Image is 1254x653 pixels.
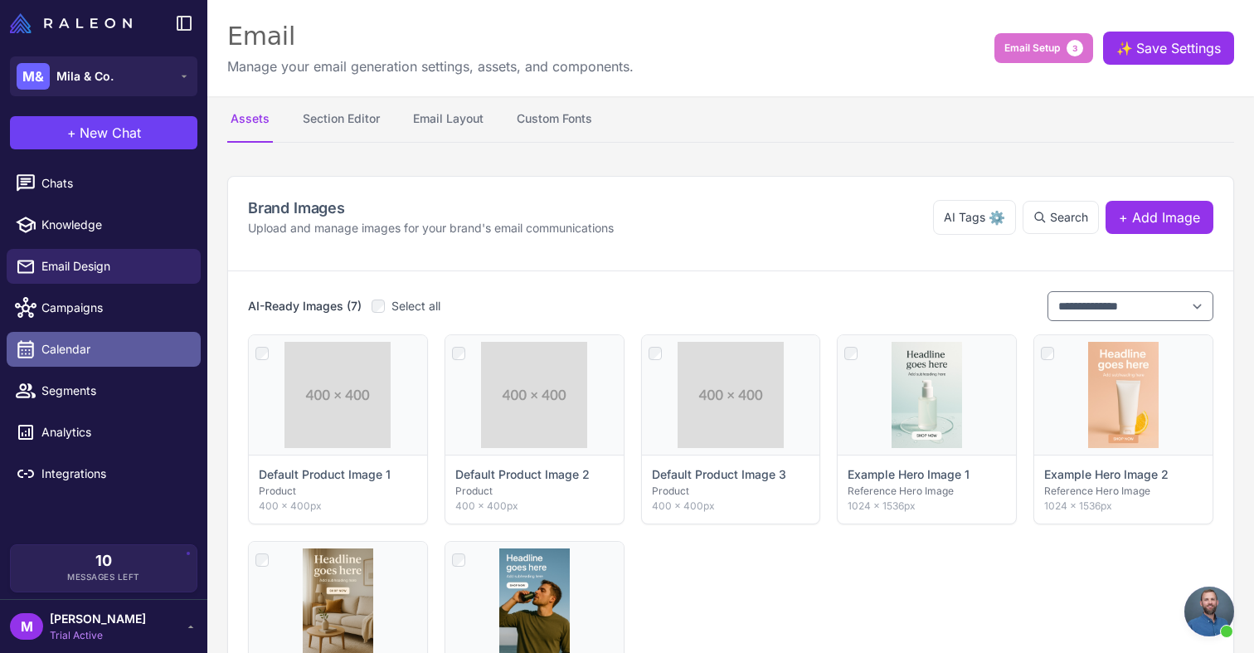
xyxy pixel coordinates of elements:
[1050,208,1088,227] span: Search
[259,499,417,514] p: 400 × 400px
[67,571,140,583] span: Messages Left
[513,96,595,143] button: Custom Fonts
[848,465,970,484] p: Example Hero Image 1
[259,465,391,484] p: Default Product Image 1
[1044,465,1169,484] p: Example Hero Image 2
[455,484,614,499] p: Product
[7,249,201,284] a: Email Design
[455,465,590,484] p: Default Product Image 2
[372,297,440,315] label: Select all
[41,423,187,441] span: Analytics
[41,299,187,317] span: Campaigns
[1044,499,1203,514] p: 1024 × 1536px
[1119,207,1200,227] span: + Add Image
[10,56,197,96] button: M&Mila & Co.
[1004,41,1060,56] span: Email Setup
[248,219,614,237] p: Upload and manage images for your brand's email communications
[41,257,187,275] span: Email Design
[10,13,132,33] img: Raleon Logo
[7,415,201,450] a: Analytics
[7,207,201,242] a: Knowledge
[67,123,76,143] span: +
[227,56,634,76] p: Manage your email generation settings, assets, and components.
[41,465,187,483] span: Integrations
[848,484,1006,499] p: Reference Hero Image
[1044,484,1203,499] p: Reference Hero Image
[1067,40,1083,56] span: 3
[227,20,634,53] div: Email
[10,613,43,640] div: M
[994,33,1093,63] button: Email Setup3
[652,465,786,484] p: Default Product Image 3
[80,123,141,143] span: New Chat
[7,456,201,491] a: Integrations
[41,382,187,400] span: Segments
[1103,32,1234,65] button: ✨Save Settings
[410,96,487,143] button: Email Layout
[7,332,201,367] a: Calendar
[933,200,1016,235] button: AI Tags⚙️
[7,166,201,201] a: Chats
[95,553,112,568] span: 10
[652,484,810,499] p: Product
[41,216,187,234] span: Knowledge
[372,300,385,313] input: Select all
[1116,38,1130,51] span: ✨
[50,628,146,643] span: Trial Active
[10,116,197,149] button: +New Chat
[227,96,273,143] button: Assets
[652,499,810,514] p: 400 × 400px
[7,373,201,408] a: Segments
[259,484,417,499] p: Product
[50,610,146,628] span: [PERSON_NAME]
[56,67,114,85] span: Mila & Co.
[455,499,614,514] p: 400 × 400px
[248,197,614,219] h2: Brand Images
[944,208,985,227] span: AI Tags
[1023,201,1099,234] button: Search
[17,63,50,90] div: M&
[1184,587,1234,636] a: Open chat
[41,340,187,358] span: Calendar
[848,499,1006,514] p: 1024 × 1536px
[1106,201,1213,234] button: + Add Image
[7,290,201,325] a: Campaigns
[989,207,1005,227] span: ⚙️
[248,297,362,315] h3: AI-Ready Images (7)
[299,96,383,143] button: Section Editor
[41,174,187,192] span: Chats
